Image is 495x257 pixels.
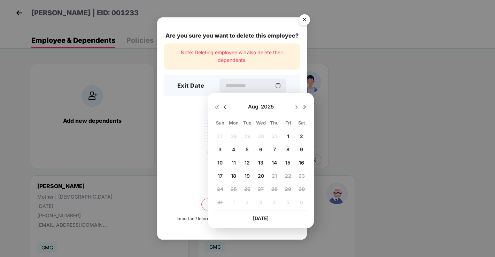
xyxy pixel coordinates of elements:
span: 3 [218,146,222,152]
span: 15 [285,160,291,166]
span: 9 [300,146,303,152]
span: 8 [286,146,289,152]
h3: Exit Date [177,81,204,90]
div: Mon [227,120,240,126]
span: 14 [272,160,277,166]
span: 12 [245,160,250,166]
button: Delete permanently [201,199,263,210]
span: 5 [246,146,249,152]
span: 16 [299,160,304,166]
span: 1 [287,133,289,139]
div: Sat [295,120,308,126]
span: 19 [245,173,250,179]
img: svg+xml;base64,PHN2ZyB4bWxucz0iaHR0cDovL3d3dy53My5vcmcvMjAwMC9zdmciIHdpZHRoPSIyMjQiIGhlaWdodD0iMT... [193,116,271,170]
button: Close [295,11,314,30]
span: 2 [300,133,303,139]
span: [DATE] [253,215,269,221]
span: 6 [259,146,262,152]
div: Important! Information once deleted, can’t be recovered. [177,216,287,222]
div: Thu [268,120,280,126]
div: Tue [241,120,253,126]
span: Aug [248,103,261,110]
img: svg+xml;base64,PHN2ZyB4bWxucz0iaHR0cDovL3d3dy53My5vcmcvMjAwMC9zdmciIHdpZHRoPSIxNiIgaGVpZ2h0PSIxNi... [302,104,308,110]
div: Are you sure you want to delete this employee? [164,31,300,40]
img: svg+xml;base64,PHN2ZyB4bWxucz0iaHR0cDovL3d3dy53My5vcmcvMjAwMC9zdmciIHdpZHRoPSIxNiIgaGVpZ2h0PSIxNi... [214,104,219,110]
span: 11 [232,160,236,166]
div: Sun [214,120,226,126]
img: svg+xml;base64,PHN2ZyBpZD0iRHJvcGRvd24tMzJ4MzIiIHhtbG5zPSJodHRwOi8vd3d3LnczLm9yZy8yMDAwL3N2ZyIgd2... [294,104,299,110]
span: 18 [231,173,236,179]
div: Fri [282,120,294,126]
span: 13 [258,160,263,166]
span: 2025 [261,103,274,110]
span: 20 [258,173,264,179]
span: 4 [232,146,235,152]
img: svg+xml;base64,PHN2ZyBpZD0iRHJvcGRvd24tMzJ4MzIiIHhtbG5zPSJodHRwOi8vd3d3LnczLm9yZy8yMDAwL3N2ZyIgd2... [222,104,228,110]
span: 10 [217,160,223,166]
div: Note: Deleting employee will also delete their dependents. [164,43,300,70]
span: 7 [273,146,276,152]
img: svg+xml;base64,PHN2ZyBpZD0iQ2FsZW5kYXItMzJ4MzIiIHhtbG5zPSJodHRwOi8vd3d3LnczLm9yZy8yMDAwL3N2ZyIgd2... [275,83,281,88]
img: svg+xml;base64,PHN2ZyB4bWxucz0iaHR0cDovL3d3dy53My5vcmcvMjAwMC9zdmciIHdpZHRoPSI1NiIgaGVpZ2h0PSI1Ni... [295,11,314,31]
span: 17 [218,173,223,179]
div: Wed [255,120,267,126]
